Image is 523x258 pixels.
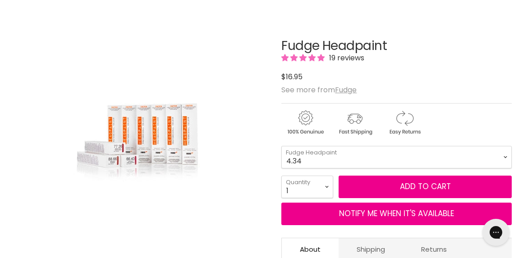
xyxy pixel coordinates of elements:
[331,109,379,136] img: shipping.gif
[381,109,428,136] img: returns.gif
[478,216,514,249] iframe: Gorgias live chat messenger
[400,181,451,192] span: Add to cart
[281,109,329,136] img: genuine.gif
[326,53,364,63] span: 19 reviews
[339,176,512,198] button: Add to cart
[281,203,512,225] button: NOTIFY ME WHEN IT'S AVAILABLE
[281,176,333,198] select: Quantity
[281,53,326,63] span: 4.89 stars
[281,72,303,82] span: $16.95
[281,85,357,95] span: See more from
[335,85,357,95] a: Fudge
[281,39,512,53] h1: Fudge Headpaint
